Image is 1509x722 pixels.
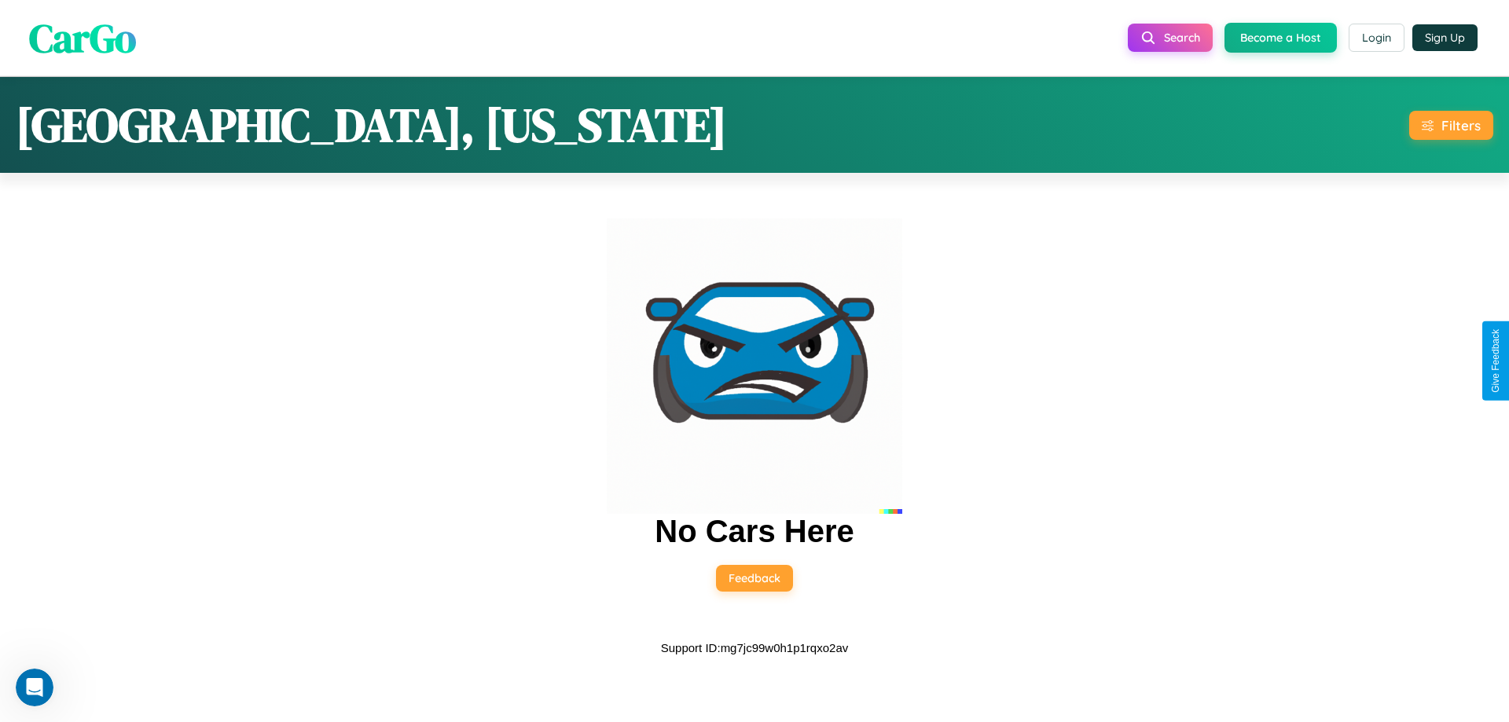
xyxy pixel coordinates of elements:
button: Sign Up [1412,24,1478,51]
button: Search [1128,24,1213,52]
h1: [GEOGRAPHIC_DATA], [US_STATE] [16,93,727,157]
img: car [607,218,902,514]
p: Support ID: mg7jc99w0h1p1rqxo2av [661,637,848,658]
button: Filters [1409,111,1493,140]
iframe: Intercom live chat [16,669,53,706]
button: Become a Host [1224,23,1337,53]
h2: No Cars Here [655,514,854,549]
div: Give Feedback [1490,329,1501,393]
span: CarGo [29,10,136,64]
button: Login [1349,24,1404,52]
button: Feedback [716,565,793,592]
span: Search [1164,31,1200,45]
div: Filters [1441,117,1481,134]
